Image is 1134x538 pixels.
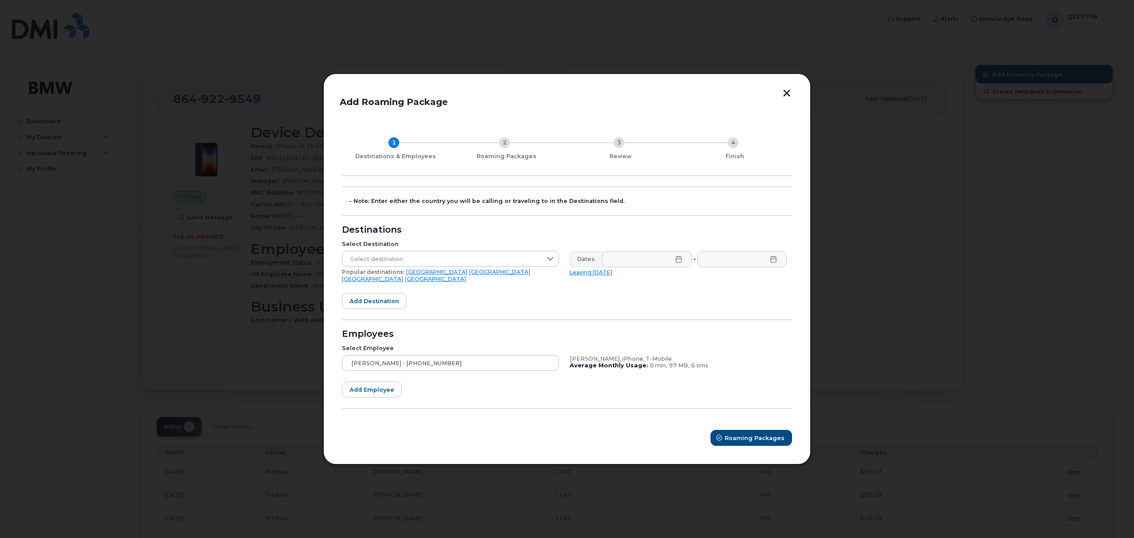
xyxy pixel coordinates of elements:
[614,137,624,148] div: 3
[691,251,698,267] div: -
[469,269,530,275] a: [GEOGRAPHIC_DATA]
[340,97,448,107] span: Add Roaming Package
[669,362,689,369] span: 97 MB,
[342,331,792,338] div: Employees
[405,276,466,282] a: [GEOGRAPHIC_DATA]
[711,430,792,446] button: Roaming Packages
[350,386,394,394] span: Add employee
[499,137,510,148] div: 2
[567,153,674,160] div: Review
[697,251,787,267] input: Please fill out this field
[342,269,404,275] span: Popular destinations:
[342,226,792,234] div: Destinations
[570,355,787,363] div: [PERSON_NAME], iPhone, T-Mobile
[342,345,559,352] div: Select Employee
[342,355,559,371] input: Search device
[728,137,738,148] div: 4
[350,297,399,305] span: Add destination
[570,269,612,276] a: Leaving [DATE]
[453,153,560,160] div: Roaming Packages
[1095,499,1127,531] iframe: Messenger Launcher
[691,362,708,369] span: 6 sms
[342,251,542,267] span: Select destination
[406,269,467,275] a: [GEOGRAPHIC_DATA]
[342,293,407,309] button: Add destination
[570,362,648,369] b: Average Monthly Usage:
[725,434,784,442] span: Roaming Packages
[342,276,403,282] a: [GEOGRAPHIC_DATA]
[650,362,667,369] span: 0 min,
[349,198,792,205] div: - Note: Enter either the country you will be calling or traveling to in the Destinations field.
[681,153,788,160] div: Finish
[342,382,402,398] button: Add employee
[602,251,692,267] input: Please fill out this field
[342,241,559,248] div: Select Destination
